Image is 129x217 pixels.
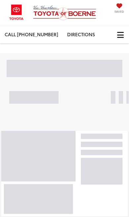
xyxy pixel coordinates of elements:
[17,31,58,38] span: [PHONE_NUMBER]
[114,9,124,14] span: Saved
[112,26,129,43] button: Click to show site navigation
[63,26,100,43] a: Directions
[114,6,124,14] a: My Saved Vehicles
[5,2,28,22] img: Toyota
[33,5,100,21] img: Vic Vaughan Toyota of Boerne
[5,31,16,38] font: Call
